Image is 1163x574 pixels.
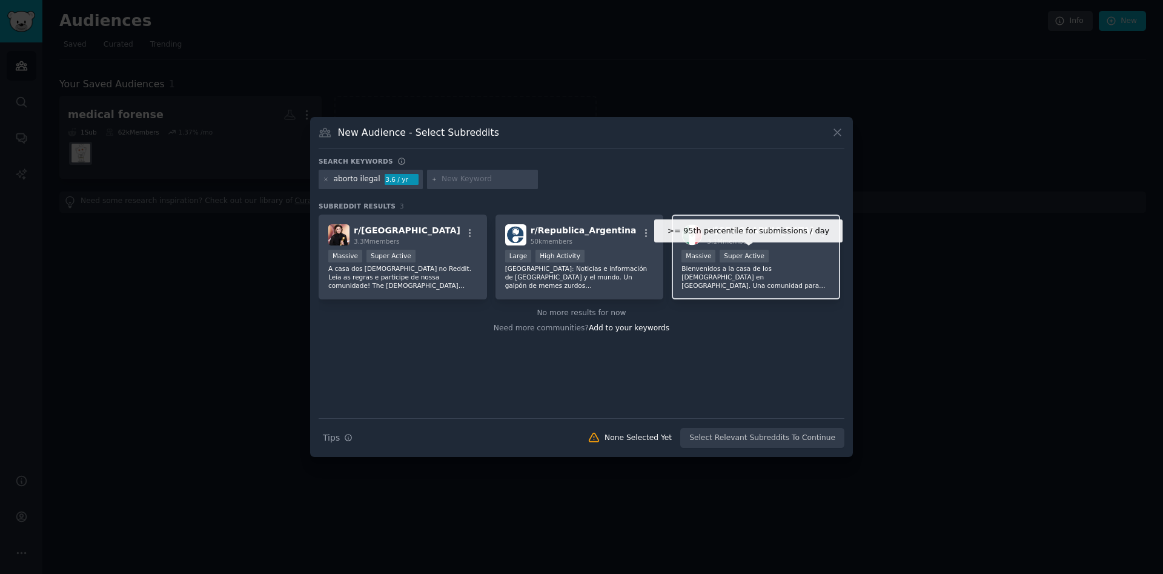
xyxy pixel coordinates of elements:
[366,250,416,262] div: Super Active
[328,250,362,262] div: Massive
[681,224,703,245] img: mexico
[681,264,830,290] p: Bienvenidos a la casa de los [DEMOGRAPHIC_DATA] en [GEOGRAPHIC_DATA]. Una comunidad para todo lo ...
[385,174,419,185] div: 3.6 / yr
[505,250,532,262] div: Large
[505,264,654,290] p: [GEOGRAPHIC_DATA]: Noticias e información de [GEOGRAPHIC_DATA] y el mundo. Un galpón de memes zur...
[720,250,769,262] div: Super Active
[319,308,844,319] div: No more results for now
[319,319,844,334] div: Need more communities?
[319,157,393,165] h3: Search keywords
[589,324,669,332] span: Add to your keywords
[531,225,637,235] span: r/ Republica_Argentina
[707,225,813,235] span: r/ [GEOGRAPHIC_DATA]
[338,126,499,139] h3: New Audience - Select Subreddits
[319,427,357,449] button: Tips
[328,264,477,290] p: A casa dos [DEMOGRAPHIC_DATA] no Reddit. Leia as regras e participe de nossa comunidade! The [DEM...
[319,202,396,210] span: Subreddit Results
[535,250,585,262] div: High Activity
[605,433,672,444] div: None Selected Yet
[400,202,404,210] span: 3
[707,238,753,245] span: 3.1M members
[681,250,715,262] div: Massive
[442,174,534,185] input: New Keyword
[334,174,380,185] div: aborto ilegal
[328,224,350,245] img: brasil
[323,432,340,444] span: Tips
[354,238,400,245] span: 3.3M members
[505,224,526,245] img: Republica_Argentina
[354,225,460,235] span: r/ [GEOGRAPHIC_DATA]
[531,238,572,245] span: 50k members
